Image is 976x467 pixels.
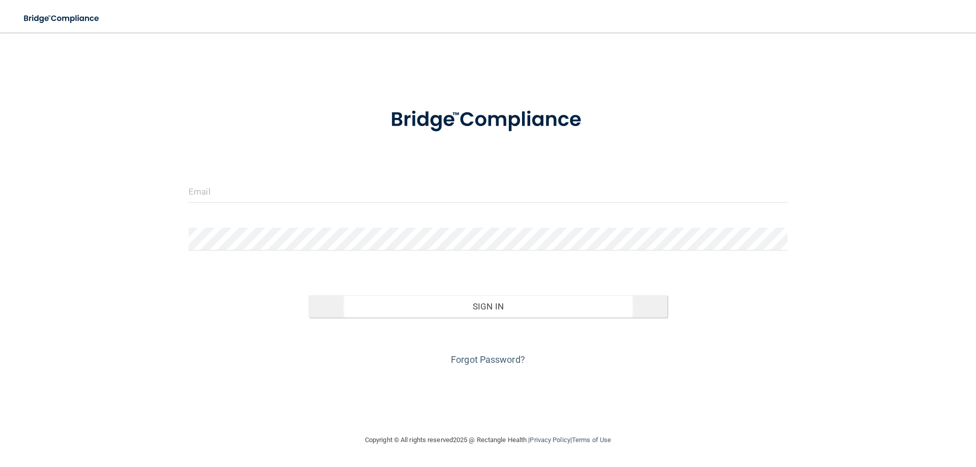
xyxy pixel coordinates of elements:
[451,354,525,365] a: Forgot Password?
[370,94,606,146] img: bridge_compliance_login_screen.278c3ca4.svg
[530,436,570,444] a: Privacy Policy
[309,295,668,318] button: Sign In
[572,436,611,444] a: Terms of Use
[189,180,787,203] input: Email
[302,424,674,456] div: Copyright © All rights reserved 2025 @ Rectangle Health | |
[15,8,109,29] img: bridge_compliance_login_screen.278c3ca4.svg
